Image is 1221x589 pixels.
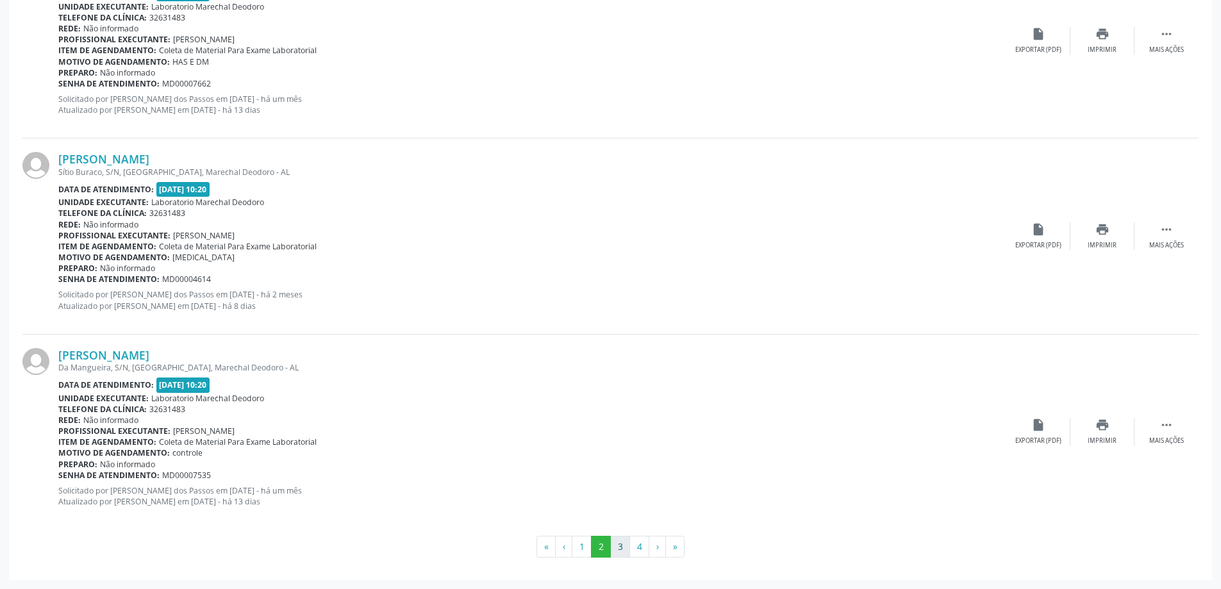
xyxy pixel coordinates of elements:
[649,536,666,558] button: Go to next page
[159,436,317,447] span: Coleta de Material Para Exame Laboratorial
[173,426,235,436] span: [PERSON_NAME]
[536,536,556,558] button: Go to first page
[58,274,160,285] b: Senha de atendimento:
[58,426,170,436] b: Profissional executante:
[58,219,81,230] b: Rede:
[159,45,317,56] span: Coleta de Material Para Exame Laboratorial
[173,230,235,241] span: [PERSON_NAME]
[173,34,235,45] span: [PERSON_NAME]
[172,56,209,67] span: HAS E DM
[83,23,138,34] span: Não informado
[1095,418,1109,432] i: print
[1088,241,1117,250] div: Imprimir
[83,219,138,230] span: Não informado
[58,56,170,67] b: Motivo de agendamento:
[58,78,160,89] b: Senha de atendimento:
[172,447,203,458] span: controle
[58,94,1006,115] p: Solicitado por [PERSON_NAME] dos Passos em [DATE] - há um mês Atualizado por [PERSON_NAME] em [DA...
[1015,46,1061,54] div: Exportar (PDF)
[58,263,97,274] b: Preparo:
[58,45,156,56] b: Item de agendamento:
[58,197,149,208] b: Unidade executante:
[58,393,149,404] b: Unidade executante:
[58,230,170,241] b: Profissional executante:
[1159,27,1174,41] i: 
[555,536,572,558] button: Go to previous page
[156,182,210,197] span: [DATE] 10:20
[58,34,170,45] b: Profissional executante:
[162,274,211,285] span: MD00004614
[162,78,211,89] span: MD00007662
[159,241,317,252] span: Coleta de Material Para Exame Laboratorial
[1031,222,1045,236] i: insert_drive_file
[149,12,185,23] span: 32631483
[58,348,149,362] a: [PERSON_NAME]
[100,263,155,274] span: Não informado
[58,23,81,34] b: Rede:
[58,485,1006,507] p: Solicitado por [PERSON_NAME] dos Passos em [DATE] - há um mês Atualizado por [PERSON_NAME] em [DA...
[83,415,138,426] span: Não informado
[149,208,185,219] span: 32631483
[156,377,210,392] span: [DATE] 10:20
[58,447,170,458] b: Motivo de agendamento:
[1031,418,1045,432] i: insert_drive_file
[58,379,154,390] b: Data de atendimento:
[58,470,160,481] b: Senha de atendimento:
[591,536,611,558] button: Go to page 2
[149,404,185,415] span: 32631483
[22,348,49,375] img: img
[665,536,685,558] button: Go to last page
[1088,436,1117,445] div: Imprimir
[58,241,156,252] b: Item de agendamento:
[151,197,264,208] span: Laboratorio Marechal Deodoro
[58,67,97,78] b: Preparo:
[162,470,211,481] span: MD00007535
[1095,27,1109,41] i: print
[151,393,264,404] span: Laboratorio Marechal Deodoro
[610,536,630,558] button: Go to page 3
[100,67,155,78] span: Não informado
[1015,241,1061,250] div: Exportar (PDF)
[100,459,155,470] span: Não informado
[1159,222,1174,236] i: 
[58,459,97,470] b: Preparo:
[58,289,1006,311] p: Solicitado por [PERSON_NAME] dos Passos em [DATE] - há 2 meses Atualizado por [PERSON_NAME] em [D...
[58,436,156,447] b: Item de agendamento:
[58,12,147,23] b: Telefone da clínica:
[58,208,147,219] b: Telefone da clínica:
[1088,46,1117,54] div: Imprimir
[58,184,154,195] b: Data de atendimento:
[58,1,149,12] b: Unidade executante:
[572,536,592,558] button: Go to page 1
[58,415,81,426] b: Rede:
[58,252,170,263] b: Motivo de agendamento:
[58,167,1006,178] div: Sítio Buraco, S/N, [GEOGRAPHIC_DATA], Marechal Deodoro - AL
[629,536,649,558] button: Go to page 4
[1015,436,1061,445] div: Exportar (PDF)
[22,152,49,179] img: img
[58,362,1006,373] div: Da Mangueira, S/N, [GEOGRAPHIC_DATA], Marechal Deodoro - AL
[1095,222,1109,236] i: print
[1149,46,1184,54] div: Mais ações
[22,536,1199,558] ul: Pagination
[58,152,149,166] a: [PERSON_NAME]
[1159,418,1174,432] i: 
[58,404,147,415] b: Telefone da clínica:
[151,1,264,12] span: Laboratorio Marechal Deodoro
[172,252,235,263] span: [MEDICAL_DATA]
[1149,241,1184,250] div: Mais ações
[1031,27,1045,41] i: insert_drive_file
[1149,436,1184,445] div: Mais ações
